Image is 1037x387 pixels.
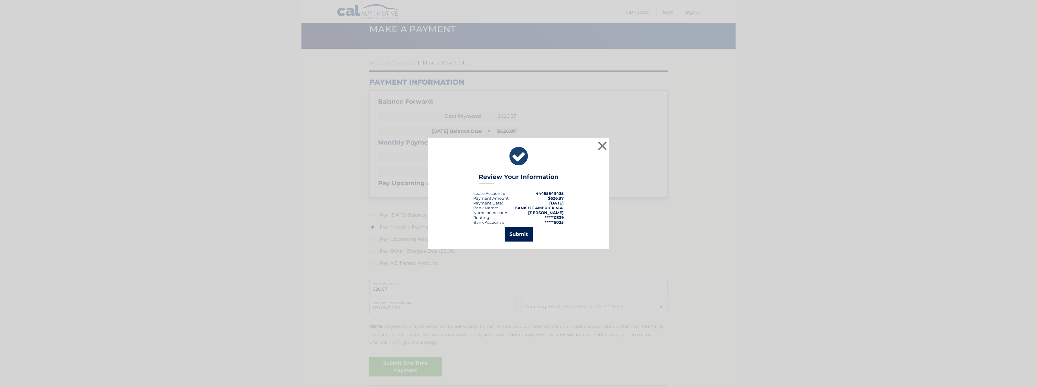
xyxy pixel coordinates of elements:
[596,140,608,152] button: ×
[473,201,502,205] span: Payment Date
[473,215,494,220] div: Routing #:
[479,173,559,184] h3: Review Your Information
[549,201,564,205] span: [DATE]
[515,205,564,210] strong: BANK OF AMERICA N.A.
[473,220,506,225] div: Bank Account #:
[528,210,564,215] strong: [PERSON_NAME]
[548,196,564,201] span: $626.87
[473,205,498,210] div: Bank Name:
[505,227,533,242] button: Submit
[473,196,509,201] div: Payment Amount:
[473,210,510,215] div: Name on Account:
[473,201,503,205] div: :
[536,191,564,196] strong: 44455543435
[473,191,506,196] div: Lease Account #:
